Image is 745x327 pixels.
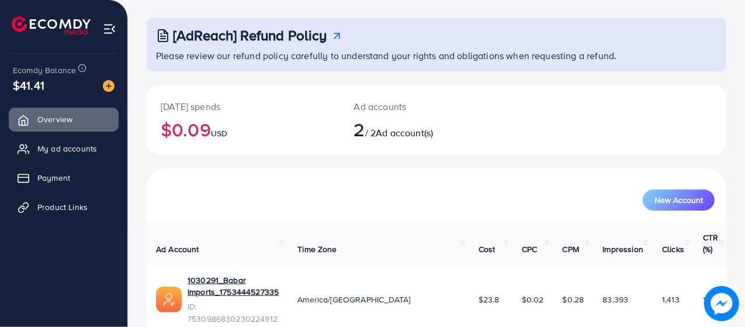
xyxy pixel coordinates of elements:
p: [DATE] spends [161,99,326,113]
span: $0.28 [563,294,584,305]
a: Payment [9,166,119,190]
button: New Account [643,190,715,211]
img: image [103,80,115,92]
img: ic-ads-acc.e4c84228.svg [156,287,182,312]
span: $41.41 [13,77,44,94]
span: ID: 7530986830230224912 [188,301,279,325]
span: Ad account(s) [376,126,433,139]
span: 2 [354,116,365,143]
img: logo [12,16,91,35]
h3: [AdReach] Refund Policy [173,27,327,44]
span: Time Zone [297,243,337,255]
h2: / 2 [354,118,471,140]
span: New Account [654,196,703,204]
span: CTR (%) [703,232,718,255]
h2: $0.09 [161,118,326,140]
a: My ad accounts [9,137,119,160]
span: $23.8 [479,294,500,305]
img: image [704,286,739,321]
span: Ecomdy Balance [13,64,76,76]
span: America/[GEOGRAPHIC_DATA] [297,294,410,305]
a: Product Links [9,195,119,219]
span: CPC [522,243,537,255]
a: Overview [9,108,119,131]
span: CPM [563,243,579,255]
span: $0.02 [522,294,544,305]
span: USD [211,128,227,139]
span: Overview [37,113,72,125]
span: Payment [37,172,70,184]
a: 1030291_Babar Imports_1753444527335 [188,274,279,298]
span: My ad accounts [37,143,97,154]
span: Clicks [662,243,684,255]
span: Impression [603,243,644,255]
img: menu [103,22,116,36]
span: Ad Account [156,243,199,255]
span: 1.69 [703,294,718,305]
span: 1,413 [662,294,680,305]
span: 83,393 [603,294,629,305]
span: Product Links [37,201,88,213]
span: Cost [479,243,495,255]
p: Ad accounts [354,99,471,113]
p: Please review our refund policy carefully to understand your rights and obligations when requesti... [156,49,719,63]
